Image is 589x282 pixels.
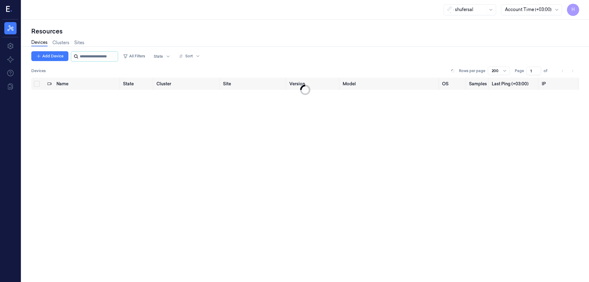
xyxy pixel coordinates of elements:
th: Version [287,78,340,90]
button: H [567,4,579,16]
a: Clusters [52,40,69,46]
button: Select all [34,81,40,87]
th: IP [539,78,579,90]
a: Sites [74,40,84,46]
th: Last Ping (+03:00) [489,78,539,90]
th: OS [440,78,466,90]
p: Rows per page [459,68,485,74]
th: Model [340,78,440,90]
span: of [544,68,553,74]
th: Cluster [154,78,221,90]
span: Page [515,68,524,74]
span: Devices [31,68,46,74]
nav: pagination [558,67,577,75]
a: Devices [31,39,48,46]
button: All Filters [121,51,148,61]
th: Samples [467,78,489,90]
button: Add Device [31,51,68,61]
th: State [121,78,154,90]
div: Resources [31,27,579,36]
th: Site [221,78,287,90]
th: Name [54,78,121,90]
